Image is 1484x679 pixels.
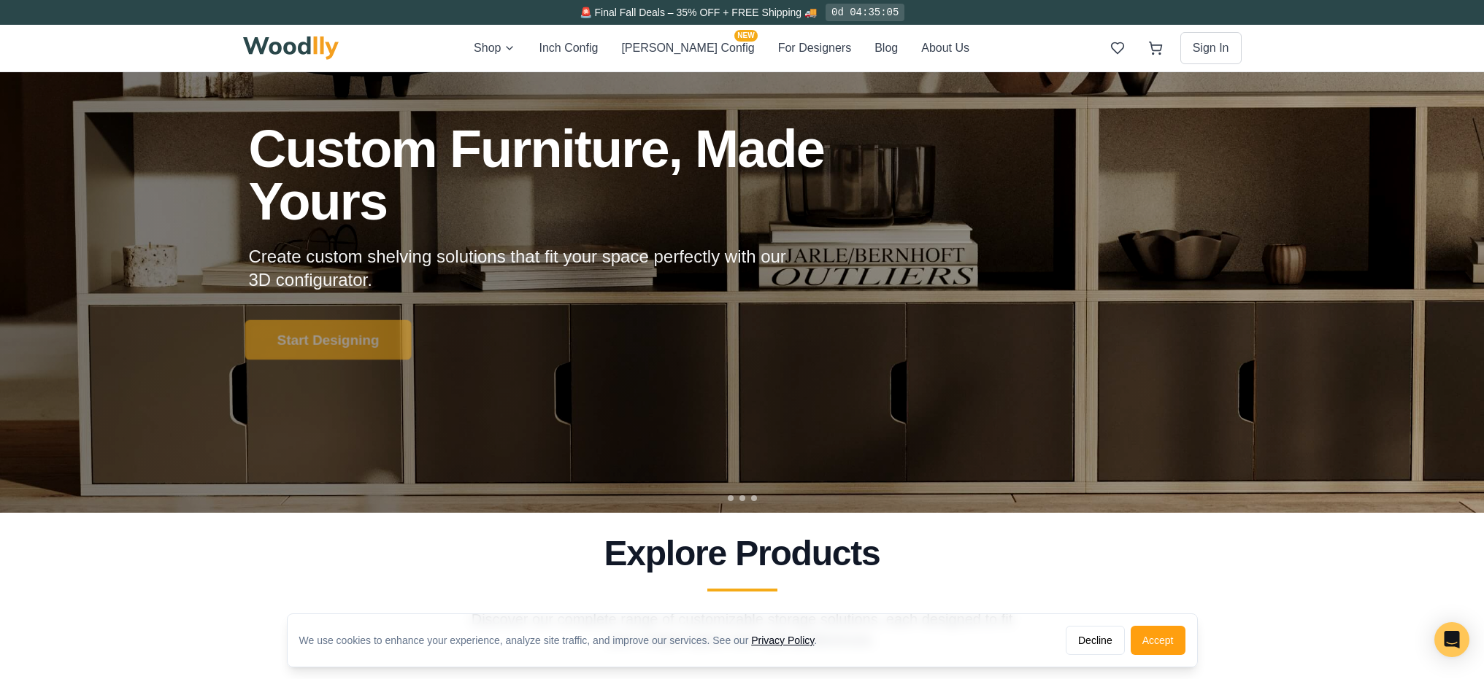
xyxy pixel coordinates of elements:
span: NEW [734,30,757,42]
button: Blog [874,39,898,58]
button: Sign In [1180,32,1242,64]
div: Open Intercom Messenger [1434,622,1469,657]
button: Shop [474,39,515,58]
button: About Us [921,39,969,58]
div: We use cookies to enhance your experience, analyze site traffic, and improve our services. See our . [299,633,829,648]
h2: Explore Products [249,536,1236,571]
button: Accept [1131,626,1185,655]
img: Woodlly [243,36,339,60]
button: Inch Config [539,39,598,58]
span: 🚨 Final Fall Deals – 35% OFF + FREE Shipping 🚚 [580,7,817,18]
button: For Designers [778,39,851,58]
p: Discover our complete range of customizable storage solutions, each designed to fit your unique s... [462,609,1023,650]
button: [PERSON_NAME] ConfigNEW [621,39,754,58]
button: Decline [1066,626,1125,655]
p: Create custom shelving solutions that fit your space perfectly with our 3D configurator. [249,245,810,292]
a: Privacy Policy [751,635,814,646]
div: 0d 04:35:05 [826,4,904,21]
h1: Custom Furniture, Made Yours [249,123,903,228]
